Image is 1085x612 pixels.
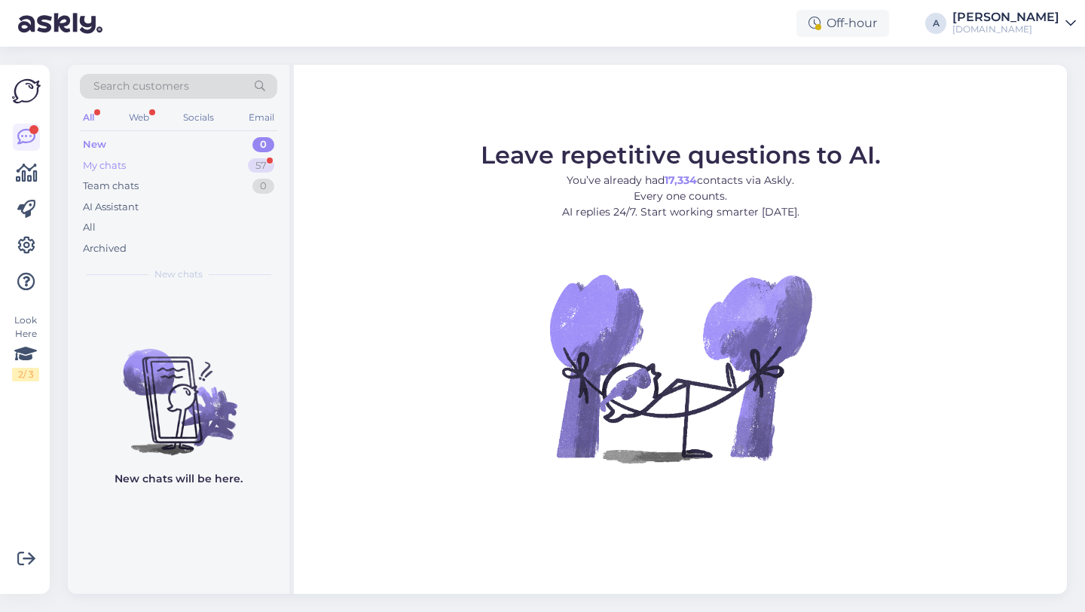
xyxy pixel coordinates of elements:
[12,368,39,381] div: 2 / 3
[115,471,243,487] p: New chats will be here.
[952,11,1059,23] div: [PERSON_NAME]
[68,322,289,457] img: No chats
[252,179,274,194] div: 0
[952,23,1059,35] div: [DOMAIN_NAME]
[126,108,152,127] div: Web
[93,78,189,94] span: Search customers
[80,108,97,127] div: All
[545,232,816,503] img: No Chat active
[83,241,127,256] div: Archived
[83,220,96,235] div: All
[796,10,889,37] div: Off-hour
[246,108,277,127] div: Email
[154,268,203,281] span: New chats
[925,13,946,34] div: A
[481,173,881,220] p: You’ve already had contacts via Askly. Every one counts. AI replies 24/7. Start working smarter [...
[180,108,217,127] div: Socials
[83,137,106,152] div: New
[252,137,274,152] div: 0
[83,158,126,173] div: My chats
[12,314,39,381] div: Look Here
[83,179,139,194] div: Team chats
[665,173,697,187] b: 17,334
[83,200,139,215] div: AI Assistant
[248,158,274,173] div: 57
[952,11,1076,35] a: [PERSON_NAME][DOMAIN_NAME]
[481,140,881,170] span: Leave repetitive questions to AI.
[12,77,41,106] img: Askly Logo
